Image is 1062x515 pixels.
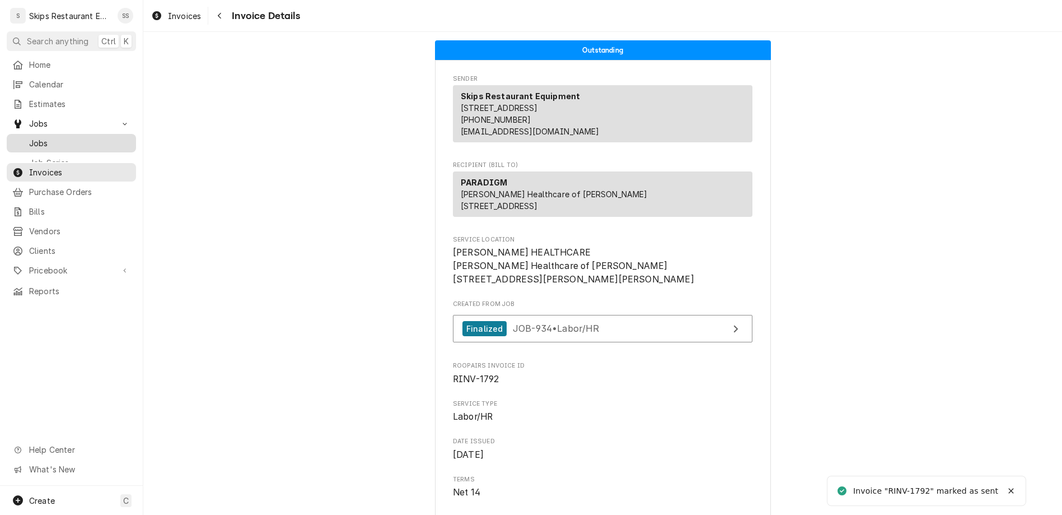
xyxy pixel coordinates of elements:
[435,40,771,60] div: Status
[29,166,130,178] span: Invoices
[453,373,752,386] span: Roopairs Invoice ID
[7,222,136,240] a: Vendors
[453,361,752,386] div: Roopairs Invoice ID
[124,35,129,47] span: K
[29,186,130,198] span: Purchase Orders
[168,10,201,22] span: Invoices
[453,246,752,286] span: Service Location
[123,495,129,507] span: C
[10,8,26,24] div: S
[461,115,531,124] a: [PHONE_NUMBER]
[7,282,136,300] a: Reports
[582,47,623,54] span: Outstanding
[461,103,538,113] span: [STREET_ADDRESS]
[29,118,114,129] span: Jobs
[7,75,136,94] a: Calendar
[461,91,580,101] strong: Skips Restaurant Equipment
[453,300,752,309] span: Created From Job
[101,35,116,47] span: Ctrl
[461,189,648,211] span: [PERSON_NAME] Healthcare of [PERSON_NAME] [STREET_ADDRESS]
[7,95,136,113] a: Estimates
[453,247,694,284] span: [PERSON_NAME] HEALTHCARE [PERSON_NAME] Healthcare of [PERSON_NAME] [STREET_ADDRESS][PERSON_NAME][...
[29,225,130,237] span: Vendors
[461,178,507,187] strong: PARADIGM
[29,10,111,22] div: Skips Restaurant Equipment
[453,315,752,342] a: View Job
[29,285,130,297] span: Reports
[453,437,752,446] span: Date Issued
[453,300,752,348] div: Created From Job
[29,157,130,169] span: Job Series
[453,475,752,484] span: Terms
[453,171,752,221] div: Recipient (Bill To)
[29,245,130,257] span: Clients
[453,171,752,217] div: Recipient (Bill To)
[7,261,136,280] a: Go to Pricebook
[453,85,752,147] div: Sender
[453,411,493,422] span: Labor/HR
[453,161,752,170] span: Recipient (Bill To)
[461,127,599,136] a: [EMAIL_ADDRESS][DOMAIN_NAME]
[453,400,752,409] span: Service Type
[453,85,752,142] div: Sender
[118,8,133,24] div: SS
[7,242,136,260] a: Clients
[453,410,752,424] span: Service Type
[29,59,130,71] span: Home
[7,202,136,221] a: Bills
[7,460,136,479] a: Go to What's New
[7,114,136,133] a: Go to Jobs
[210,7,228,25] button: Navigate back
[453,161,752,222] div: Invoice Recipient
[7,440,136,459] a: Go to Help Center
[7,163,136,182] a: Invoices
[7,183,136,201] a: Purchase Orders
[453,475,752,499] div: Terms
[29,444,129,456] span: Help Center
[7,31,136,51] button: Search anythingCtrlK
[453,75,752,83] span: Sender
[29,265,114,276] span: Pricebook
[228,8,300,24] span: Invoice Details
[29,98,130,110] span: Estimates
[7,134,136,152] a: Jobs
[453,361,752,370] span: Roopairs Invoice ID
[453,75,752,147] div: Invoice Sender
[118,8,133,24] div: Shan Skipper's Avatar
[29,463,129,475] span: What's New
[462,321,507,336] div: Finalized
[453,486,752,499] span: Terms
[453,449,484,460] span: [DATE]
[29,137,130,149] span: Jobs
[29,206,130,217] span: Bills
[7,154,136,172] a: Job Series
[7,55,136,74] a: Home
[453,374,499,384] span: RINV-1792
[453,235,752,286] div: Service Location
[453,400,752,424] div: Service Type
[453,448,752,462] span: Date Issued
[29,496,55,505] span: Create
[29,78,130,90] span: Calendar
[453,235,752,244] span: Service Location
[453,487,480,498] span: Net 14
[147,7,205,25] a: Invoices
[453,437,752,461] div: Date Issued
[853,485,998,497] div: Invoice "RINV-1792" marked as sent
[27,35,88,47] span: Search anything
[513,323,600,334] span: JOB-934 • Labor/HR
